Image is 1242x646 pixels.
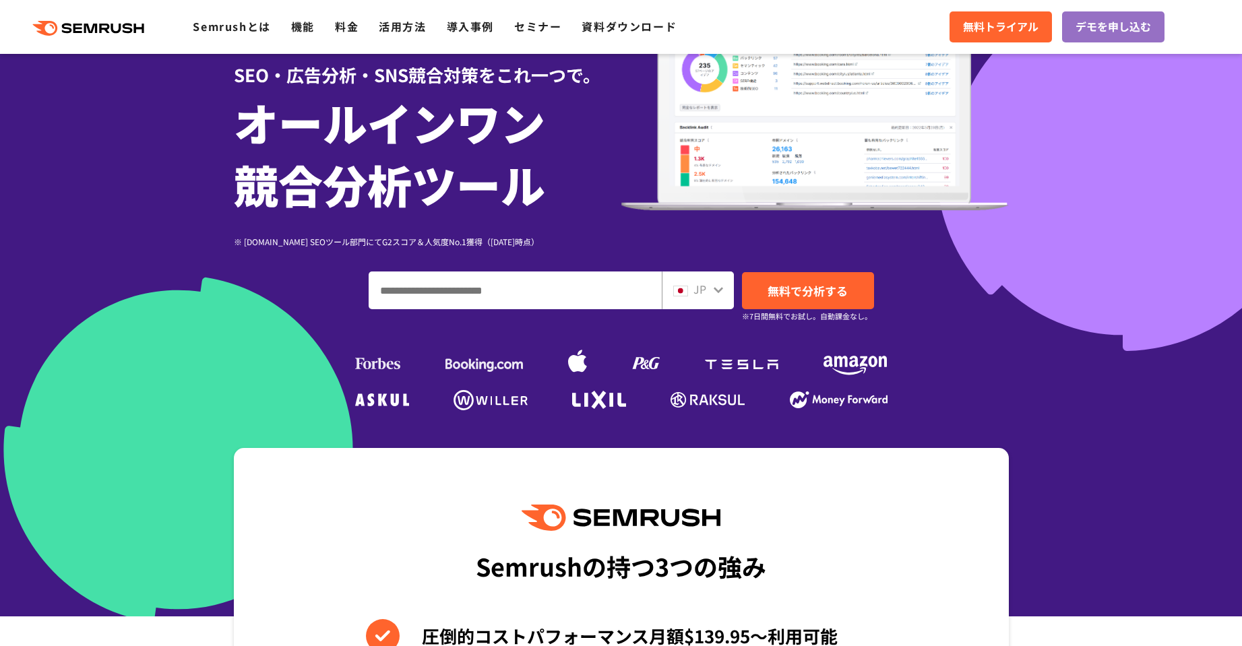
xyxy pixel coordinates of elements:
span: デモを申し込む [1076,18,1151,36]
span: 無料トライアル [963,18,1038,36]
div: SEO・広告分析・SNS競合対策をこれ一つで。 [234,41,621,88]
a: セミナー [514,18,561,34]
h1: オールインワン 競合分析ツール [234,91,621,215]
img: Semrush [522,505,720,531]
a: 機能 [291,18,315,34]
span: JP [693,281,706,297]
a: デモを申し込む [1062,11,1165,42]
a: 無料で分析する [742,272,874,309]
input: ドメイン、キーワードまたはURLを入力してください [369,272,661,309]
a: 活用方法 [379,18,426,34]
a: 料金 [335,18,359,34]
a: 資料ダウンロード [582,18,677,34]
a: Semrushとは [193,18,270,34]
div: Semrushの持つ3つの強み [476,541,766,591]
a: 導入事例 [447,18,494,34]
small: ※7日間無料でお試し。自動課金なし。 [742,310,872,323]
a: 無料トライアル [950,11,1052,42]
div: ※ [DOMAIN_NAME] SEOツール部門にてG2スコア＆人気度No.1獲得（[DATE]時点） [234,235,621,248]
span: 無料で分析する [768,282,848,299]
